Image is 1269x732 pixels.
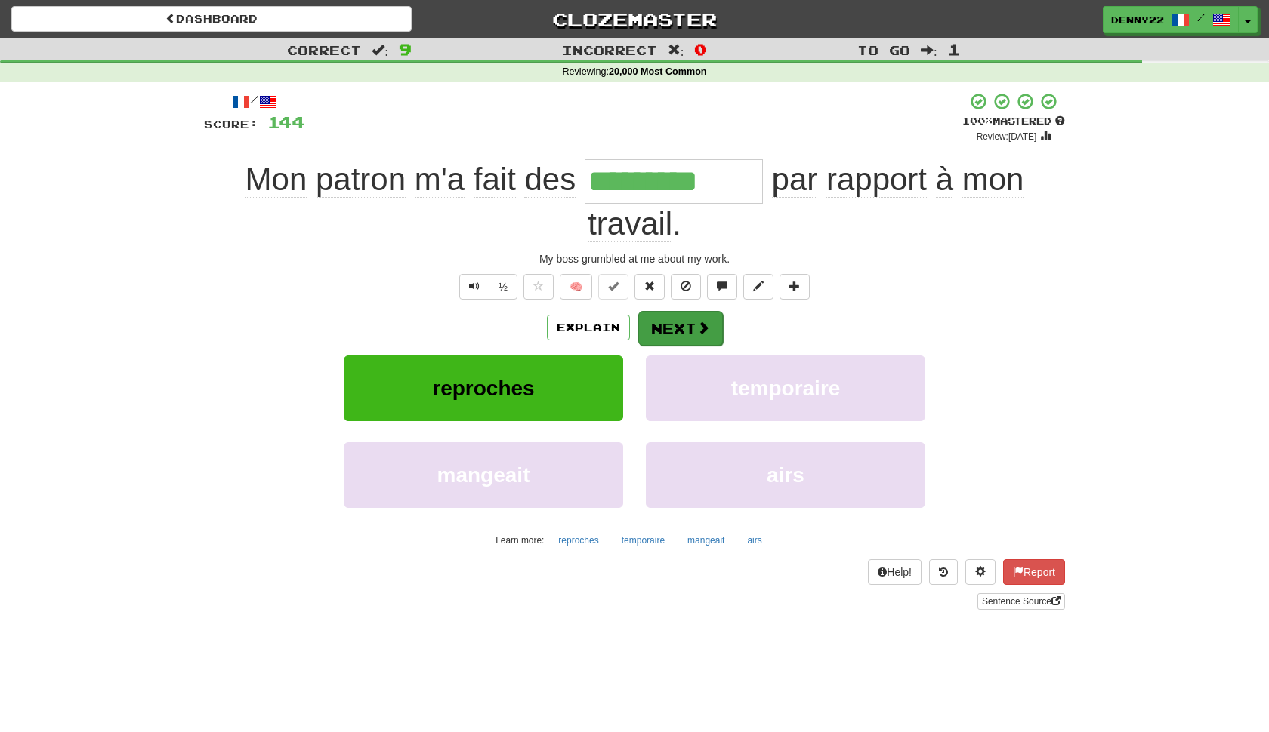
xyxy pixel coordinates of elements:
button: temporaire [646,355,925,421]
span: m'a [415,161,465,198]
span: airs [767,463,804,487]
button: mangeait [344,442,623,508]
span: reproches [432,377,534,400]
span: des [524,161,576,198]
span: patron [316,161,406,198]
span: To go [857,42,910,57]
button: airs [739,529,770,552]
a: Denny22 / [1103,6,1239,33]
span: 144 [267,112,304,131]
button: airs [646,442,925,508]
span: temporaire [731,377,841,400]
span: fait [474,161,516,198]
span: travail [588,206,672,242]
span: rapport [826,161,927,198]
button: Reset to 0% Mastered (alt+r) [634,274,665,300]
span: : [668,44,684,57]
button: Explain [547,315,630,340]
span: : [921,44,937,57]
button: Set this sentence to 100% Mastered (alt+m) [598,274,628,300]
div: My boss grumbled at me about my work. [204,251,1065,266]
button: Next [638,311,723,346]
button: Help! [868,559,922,585]
span: 100 % [962,115,993,127]
span: Mon [245,161,307,198]
button: reproches [550,529,607,552]
button: Favorite sentence (alt+f) [523,274,554,300]
button: Add to collection (alt+a) [780,274,810,300]
a: Dashboard [11,6,412,32]
a: Clozemaster [434,6,835,32]
button: mangeait [679,529,733,552]
button: Discuss sentence (alt+u) [707,274,737,300]
small: Review: [DATE] [977,131,1037,142]
div: Text-to-speech controls [456,274,517,300]
button: Play sentence audio (ctl+space) [459,274,489,300]
button: Report [1003,559,1065,585]
button: Ignore sentence (alt+i) [671,274,701,300]
button: temporaire [613,529,673,552]
strong: 20,000 Most Common [609,66,706,77]
span: par [772,161,818,198]
button: reproches [344,355,623,421]
button: Edit sentence (alt+d) [743,274,773,300]
span: mangeait [437,463,530,487]
span: mon [962,161,1024,198]
small: Learn more: [496,535,544,546]
button: Round history (alt+y) [929,559,958,585]
button: 🧠 [560,274,592,300]
a: Sentence Source [977,593,1065,610]
span: Denny22 [1111,13,1164,26]
div: Mastered [962,115,1065,128]
button: ½ [489,274,517,300]
div: / [204,92,304,111]
span: . [588,161,1024,242]
span: à [936,161,953,198]
span: : [372,44,388,57]
span: 9 [399,40,412,58]
span: / [1197,12,1205,23]
span: 0 [694,40,707,58]
span: Incorrect [562,42,657,57]
span: 1 [948,40,961,58]
span: Correct [287,42,361,57]
span: Score: [204,118,258,131]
